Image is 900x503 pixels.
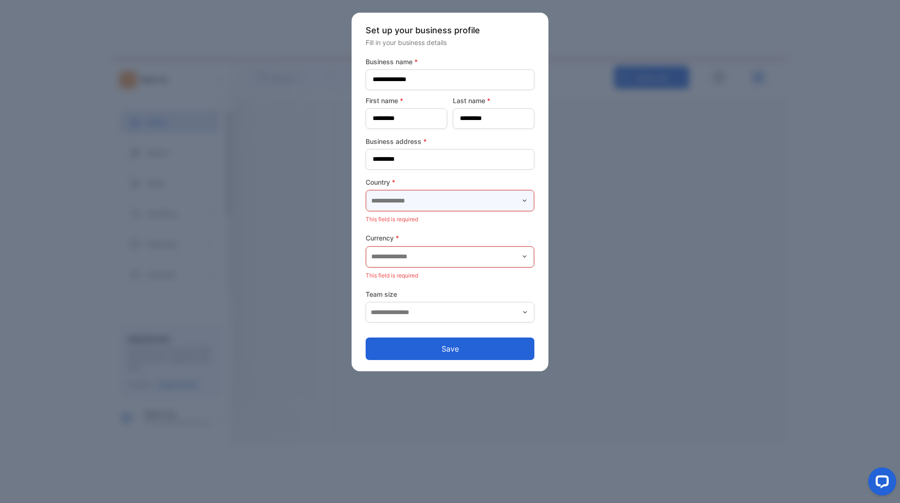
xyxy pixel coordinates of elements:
[366,177,534,187] label: Country
[861,464,900,503] iframe: LiveChat chat widget
[366,289,534,299] label: Team size
[366,57,534,67] label: Business name
[366,136,534,146] label: Business address
[366,270,534,282] p: This field is required
[366,233,534,243] label: Currency
[366,24,534,37] p: Set up your business profile
[366,96,447,105] label: First name
[453,96,534,105] label: Last name
[366,38,534,47] p: Fill in your business details
[366,338,534,360] button: Save
[366,213,534,225] p: This field is required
